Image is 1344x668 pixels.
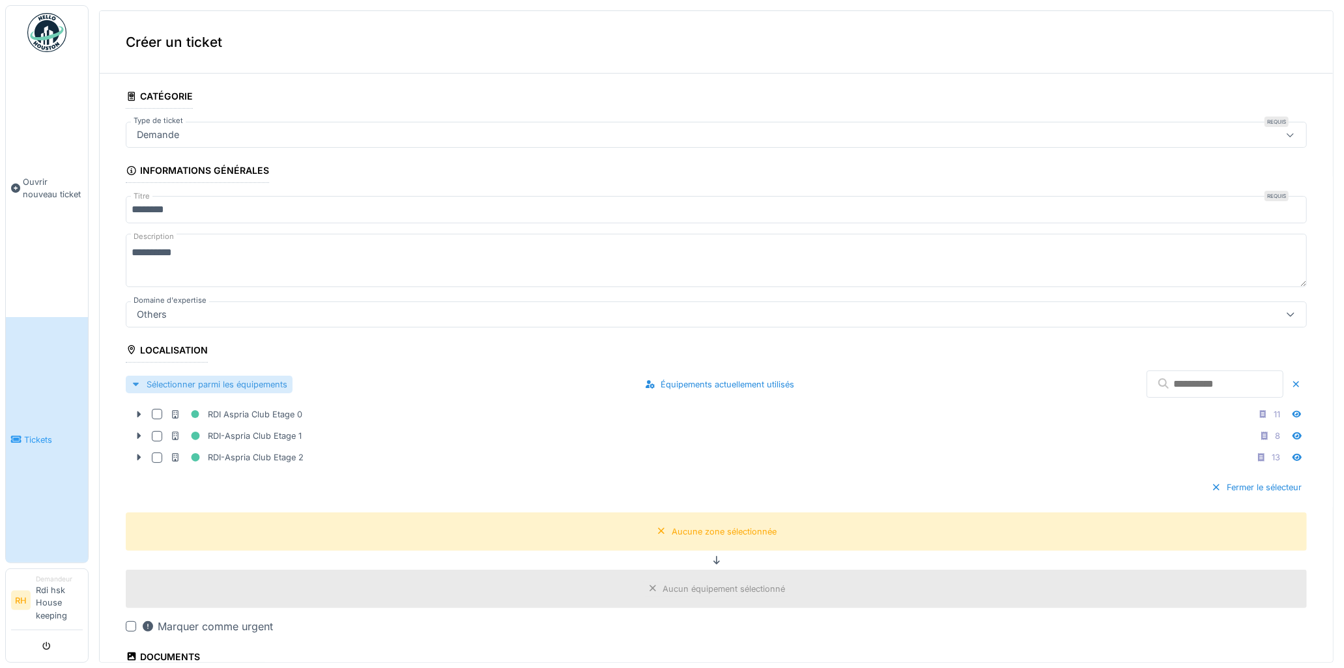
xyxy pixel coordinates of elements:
div: Créer un ticket [100,11,1333,74]
div: Catégorie [126,87,193,109]
div: Équipements actuellement utilisés [640,376,799,393]
div: Demandeur [36,574,83,584]
div: RDI-Aspria Club Etage 2 [170,449,304,466]
div: Fermer le sélecteur [1206,479,1307,496]
div: Aucun équipement sélectionné [663,583,786,595]
div: Informations générales [126,161,269,183]
div: 8 [1275,430,1280,442]
a: Tickets [6,317,88,563]
div: Requis [1265,191,1289,201]
img: Badge_color-CXgf-gQk.svg [27,13,66,52]
label: Titre [131,191,152,202]
label: Type de ticket [131,115,186,126]
div: 13 [1272,451,1280,464]
div: 11 [1274,408,1280,421]
div: Requis [1265,117,1289,127]
div: Marquer comme urgent [141,619,273,634]
div: Demande [132,128,184,142]
a: RH DemandeurRdi hsk House keeping [11,574,83,630]
label: Description [131,229,177,245]
div: Aucune zone sélectionnée [672,525,777,538]
span: Ouvrir nouveau ticket [23,176,83,201]
label: Domaine d'expertise [131,295,209,306]
a: Ouvrir nouveau ticket [6,59,88,317]
div: RDI Aspria Club Etage 0 [170,406,302,423]
span: Tickets [24,434,83,446]
li: RH [11,591,31,610]
div: RDI-Aspria Club Etage 1 [170,428,302,444]
li: Rdi hsk House keeping [36,574,83,627]
div: Others [132,307,172,322]
div: Localisation [126,341,208,363]
div: Sélectionner parmi les équipements [126,376,293,393]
